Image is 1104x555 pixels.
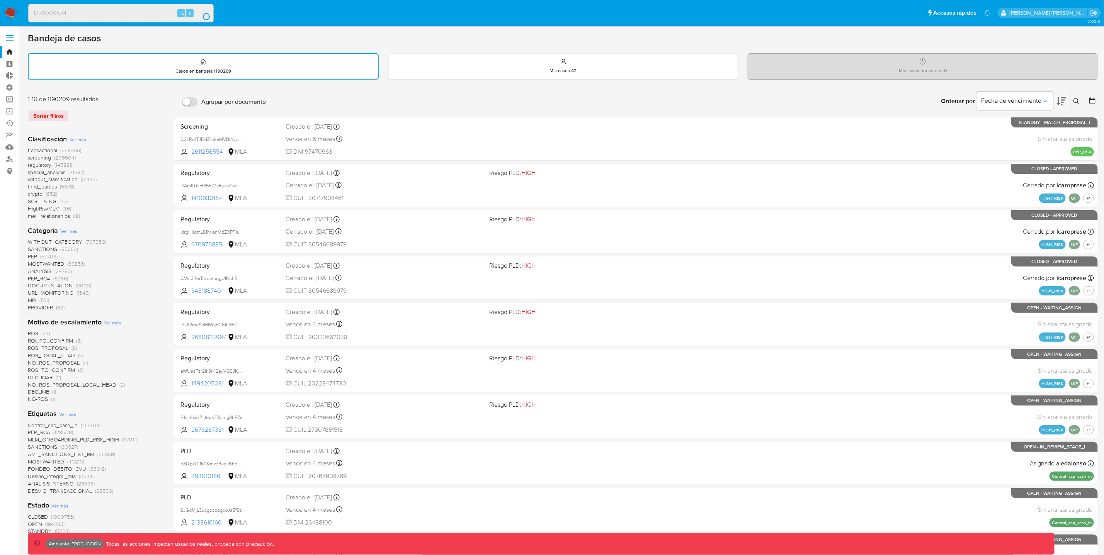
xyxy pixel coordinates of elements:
span: Accesos rápidos [933,9,976,17]
span: ⌥ [179,9,184,17]
input: Buscar usuario o caso... [29,8,213,18]
p: leidy.martinez@mercadolibre.com.co [1010,9,1088,17]
span: s [189,9,191,17]
button: search-icon [195,8,211,19]
a: Notificaciones [984,10,991,16]
p: Todas las acciones impactan usuarios reales, proceda con precaución. [104,540,274,548]
a: Salir [1090,9,1098,17]
p: Ambiente: PRODUCCIÓN [49,542,101,545]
